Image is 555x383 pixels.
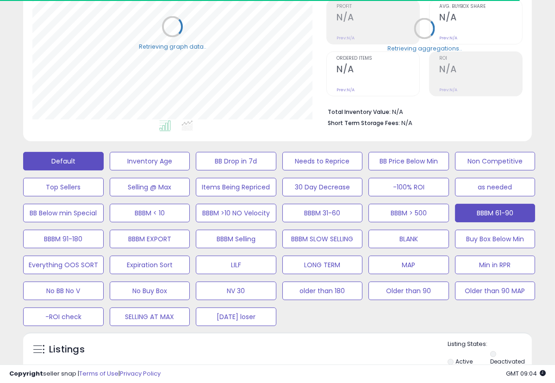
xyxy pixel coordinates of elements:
button: 30 Day Decrease [282,178,363,196]
button: BBBM 31-60 [282,204,363,222]
button: BB Price Below Min [368,152,449,170]
div: Retrieving aggregations.. [387,44,462,53]
button: BBBM 61-90 [455,204,536,222]
button: Items Being Repriced [196,178,276,196]
button: Buy Box Below Min [455,230,536,248]
button: Older than 90 MAP [455,282,536,300]
button: BBBM SLOW SELLING [282,230,363,248]
button: Everything OOS SORT [23,256,104,274]
button: -ROI check [23,308,104,326]
button: Older than 90 [368,282,449,300]
button: BBBM Selling [196,230,276,248]
button: BBBM < 10 [110,204,190,222]
button: Min in RPR [455,256,536,274]
button: BB Drop in 7d [196,152,276,170]
div: seller snap | | [9,370,161,378]
button: No BB No V [23,282,104,300]
button: LONG TERM [282,256,363,274]
strong: Copyright [9,369,43,378]
button: NV 30 [196,282,276,300]
button: BBBM EXPORT [110,230,190,248]
button: BBBM >10 NO Velocity [196,204,276,222]
button: BB Below min Special [23,204,104,222]
button: as needed [455,178,536,196]
div: Retrieving graph data.. [139,43,206,51]
button: -100% ROI [368,178,449,196]
button: SELLING AT MAX [110,308,190,326]
button: Selling @ Max [110,178,190,196]
button: MAP [368,256,449,274]
button: Expiration Sort [110,256,190,274]
button: BBBM 91-180 [23,230,104,248]
button: LILF [196,256,276,274]
button: No Buy Box [110,282,190,300]
button: [DATE] loser [196,308,276,326]
button: Top Sellers [23,178,104,196]
button: BBBM > 500 [368,204,449,222]
button: Non Competitive [455,152,536,170]
button: Default [23,152,104,170]
button: Inventory Age [110,152,190,170]
button: BLANK [368,230,449,248]
button: older than 180 [282,282,363,300]
button: Needs to Reprice [282,152,363,170]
